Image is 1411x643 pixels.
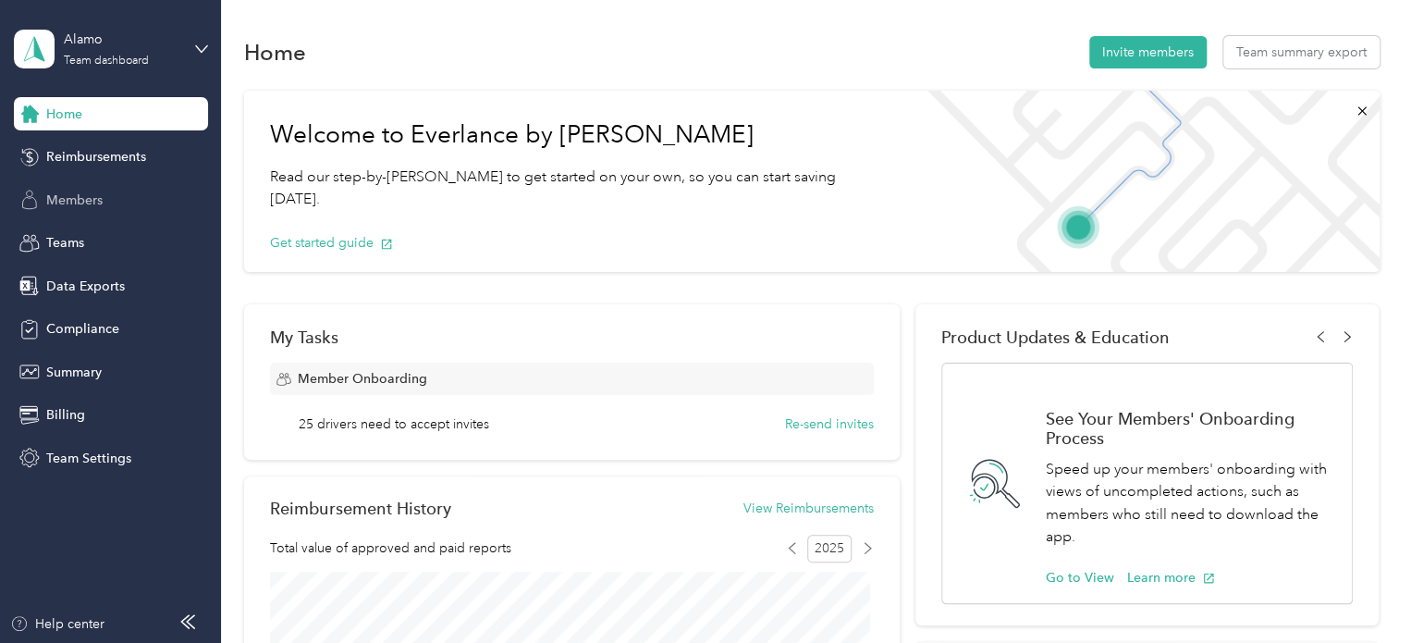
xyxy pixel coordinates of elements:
button: Get started guide [270,233,393,253]
button: View Reimbursements [743,499,874,518]
h2: Reimbursement History [270,499,451,518]
iframe: Everlance-gr Chat Button Frame [1307,539,1411,643]
h1: Home [244,43,306,62]
span: Members [46,191,103,210]
span: Reimbursements [46,147,146,167]
p: Speed up your members' onboarding with views of uncompleted actions, such as members who still ne... [1046,458,1332,549]
button: Re-send invites [785,414,874,434]
button: Team summary export [1223,36,1380,68]
span: Billing [46,405,85,425]
span: Home [46,105,82,124]
div: My Tasks [270,328,874,347]
button: Help center [10,614,104,634]
button: Invite members [1089,36,1207,68]
span: 2025 [807,535,852,563]
span: Summary [46,363,102,382]
img: Welcome to everlance [909,91,1379,272]
span: Product Updates & Education [941,328,1170,347]
span: Teams [46,233,84,253]
span: Total value of approved and paid reports [270,538,511,558]
span: Data Exports [46,277,125,296]
div: Team dashboard [64,56,149,67]
button: Learn more [1127,568,1215,587]
span: Team Settings [46,449,131,468]
span: 25 drivers need to accept invites [299,414,489,434]
h1: Welcome to Everlance by [PERSON_NAME] [270,120,884,150]
span: Member Onboarding [298,369,427,389]
span: Compliance [46,319,119,339]
h1: See Your Members' Onboarding Process [1046,409,1332,448]
div: Alamo [64,30,179,49]
button: Go to View [1046,568,1114,587]
p: Read our step-by-[PERSON_NAME] to get started on your own, so you can start saving [DATE]. [270,166,884,211]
